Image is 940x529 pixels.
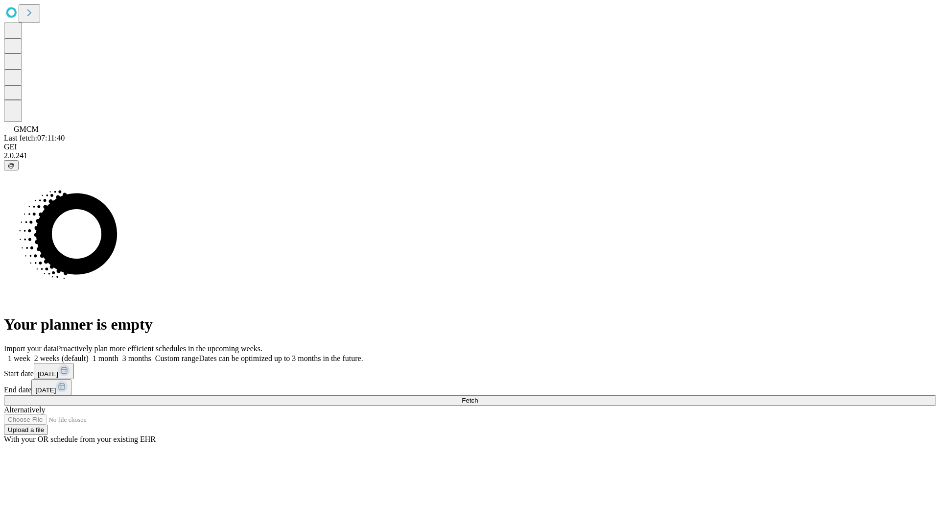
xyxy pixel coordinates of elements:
[31,379,71,395] button: [DATE]
[4,344,57,353] span: Import your data
[4,143,936,151] div: GEI
[4,160,19,170] button: @
[199,354,363,362] span: Dates can be optimized up to 3 months in the future.
[4,435,156,443] span: With your OR schedule from your existing EHR
[93,354,118,362] span: 1 month
[4,425,48,435] button: Upload a file
[4,134,65,142] span: Last fetch: 07:11:40
[155,354,199,362] span: Custom range
[4,315,936,334] h1: Your planner is empty
[4,363,936,379] div: Start date
[14,125,39,133] span: GMCM
[4,406,45,414] span: Alternatively
[8,354,30,362] span: 1 week
[4,379,936,395] div: End date
[34,354,89,362] span: 2 weeks (default)
[57,344,262,353] span: Proactively plan more efficient schedules in the upcoming weeks.
[122,354,151,362] span: 3 months
[462,397,478,404] span: Fetch
[4,395,936,406] button: Fetch
[34,363,74,379] button: [DATE]
[38,370,58,378] span: [DATE]
[4,151,936,160] div: 2.0.241
[35,386,56,394] span: [DATE]
[8,162,15,169] span: @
